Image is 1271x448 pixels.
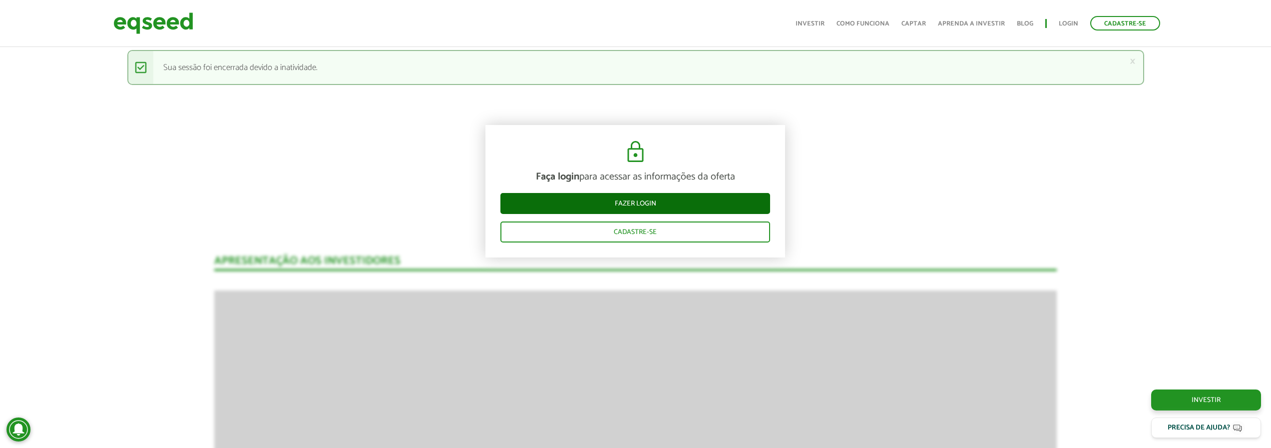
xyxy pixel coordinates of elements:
a: Investir [1151,389,1261,410]
a: Captar [901,20,926,27]
p: para acessar as informações da oferta [500,171,770,183]
a: Investir [796,20,825,27]
a: Cadastre-se [1090,16,1160,30]
a: Fazer login [500,193,770,214]
a: Cadastre-se [500,221,770,242]
a: Login [1059,20,1078,27]
img: EqSeed [113,10,193,36]
a: Blog [1017,20,1033,27]
a: Aprenda a investir [938,20,1005,27]
a: × [1130,56,1136,66]
strong: Faça login [536,168,579,185]
div: Sua sessão foi encerrada devido a inatividade. [127,50,1144,85]
img: cadeado.svg [623,140,648,164]
a: Como funciona [837,20,889,27]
